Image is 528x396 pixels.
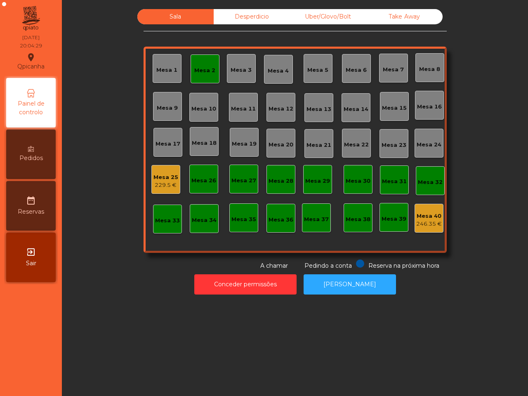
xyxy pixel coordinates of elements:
[417,103,442,111] div: Mesa 16
[368,262,439,269] span: Reserva na próxima hora
[416,220,442,228] div: 246.35 €
[382,215,406,223] div: Mesa 39
[194,66,215,75] div: Mesa 2
[194,274,297,295] button: Conceder permissões
[382,104,407,112] div: Mesa 15
[418,178,443,186] div: Mesa 32
[155,217,180,225] div: Mesa 33
[157,104,178,112] div: Mesa 9
[269,216,293,224] div: Mesa 36
[382,141,406,149] div: Mesa 23
[306,141,331,149] div: Mesa 21
[231,66,252,74] div: Mesa 3
[290,9,366,24] div: Uber/Glovo/Bolt
[416,212,442,220] div: Mesa 40
[26,196,36,205] i: date_range
[366,9,443,24] div: Take Away
[346,215,370,224] div: Mesa 38
[22,34,40,41] div: [DATE]
[26,247,36,257] i: exit_to_app
[304,215,329,224] div: Mesa 37
[153,173,178,181] div: Mesa 25
[21,4,41,33] img: qpiato
[304,262,352,269] span: Pedindo a conta
[260,262,288,269] span: A chamar
[214,9,290,24] div: Desperdicio
[231,177,256,185] div: Mesa 27
[191,105,216,113] div: Mesa 10
[417,141,441,149] div: Mesa 24
[232,140,257,148] div: Mesa 19
[26,259,36,268] span: Sair
[306,105,331,113] div: Mesa 13
[18,207,44,216] span: Reservas
[231,215,256,224] div: Mesa 35
[19,154,43,163] span: Pedidos
[269,177,293,185] div: Mesa 28
[344,141,369,149] div: Mesa 22
[344,105,368,113] div: Mesa 14
[191,177,216,185] div: Mesa 26
[192,216,217,224] div: Mesa 34
[26,52,36,62] i: location_on
[20,42,42,49] div: 20:04:29
[305,177,330,185] div: Mesa 29
[346,66,367,74] div: Mesa 6
[419,65,440,73] div: Mesa 8
[307,66,328,74] div: Mesa 5
[269,105,293,113] div: Mesa 12
[268,67,289,75] div: Mesa 4
[382,177,407,186] div: Mesa 31
[137,9,214,24] div: Sala
[153,181,178,189] div: 229.5 €
[304,274,396,295] button: [PERSON_NAME]
[192,139,217,147] div: Mesa 18
[346,177,370,185] div: Mesa 30
[8,99,54,117] span: Painel de controlo
[269,141,293,149] div: Mesa 20
[231,105,256,113] div: Mesa 11
[17,51,45,72] div: Qpicanha
[383,66,404,74] div: Mesa 7
[156,140,180,148] div: Mesa 17
[156,66,177,74] div: Mesa 1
